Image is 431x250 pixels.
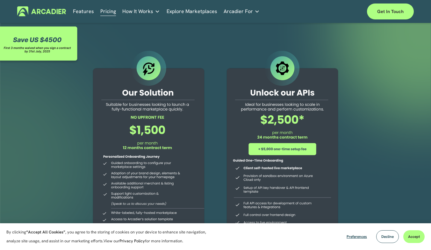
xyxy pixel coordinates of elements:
span: Decline [381,234,394,239]
button: Accept [403,230,425,243]
a: Pricing [100,6,116,16]
span: Arcadier For [224,7,253,16]
strong: “Accept All Cookies” [26,229,65,235]
p: By clicking , you agree to the storing of cookies on your device to enhance site navigation, anal... [6,228,213,246]
span: Accept [408,234,420,239]
button: Decline [376,230,399,243]
a: Get in touch [367,4,414,19]
a: folder dropdown [224,6,260,16]
a: folder dropdown [122,6,160,16]
a: Features [73,6,94,16]
span: Preferences [347,234,367,239]
button: Preferences [342,230,372,243]
a: Privacy Policy [119,238,145,244]
img: Arcadier [17,6,66,16]
span: How It Works [122,7,153,16]
a: Explore Marketplaces [167,6,217,16]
